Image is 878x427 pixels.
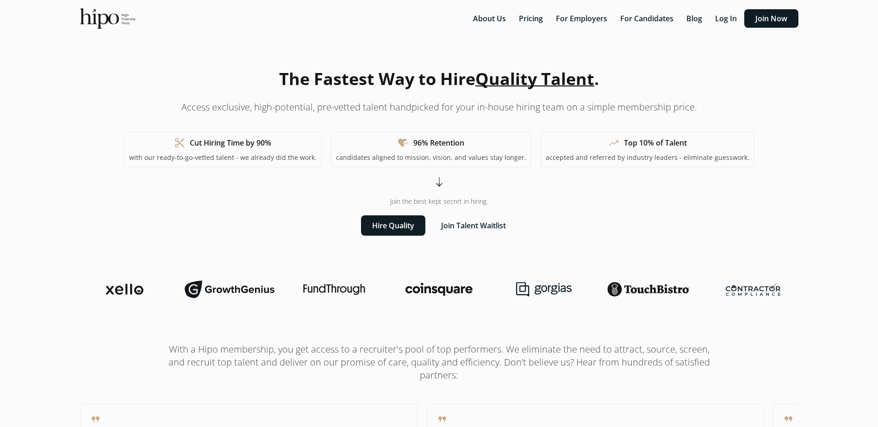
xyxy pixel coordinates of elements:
[303,284,365,295] img: fundthrough-logo
[413,137,464,148] h1: 96% Retention
[80,8,135,29] img: official-logo
[783,414,794,425] span: format_quote
[279,67,599,91] h1: The Fastest Way to Hire .
[710,9,742,28] button: Log In
[106,284,143,295] img: xello-logo
[615,9,679,28] button: For Candidates
[390,197,488,206] span: Join the best kept secret in hiring.
[434,177,445,188] span: arrow_cool_down
[744,9,798,28] button: Join Now
[615,13,681,24] a: For Candidates
[744,13,798,24] a: Join Now
[681,13,710,24] a: Blog
[190,137,271,148] h1: Cut Hiring Time by 90%
[398,137,409,148] span: heart_check
[467,9,511,28] button: About Us
[513,9,548,28] button: Pricing
[436,414,447,425] span: format_quote
[710,13,744,24] a: Log In
[513,13,550,24] a: Pricing
[405,283,472,296] img: coinsquare-logo
[90,414,101,425] span: format_quote
[681,9,708,28] button: Blog
[162,343,717,382] h1: With a Hipo membership, you get access to a recruiter's pool of top performers. We eliminate the ...
[550,9,613,28] button: For Employers
[336,153,526,162] p: candidates aligned to mission, vision, and values stay longer.
[516,282,572,297] img: gorgias-logo
[726,283,780,296] img: contractor-compliance-logo
[608,137,619,148] span: trending_up
[467,13,513,24] a: About Us
[174,137,185,148] span: content_cut
[607,282,690,297] img: touchbistro-logo
[185,280,274,299] img: growthgenius-logo
[475,67,594,90] span: Quality Talent
[546,153,749,162] p: accepted and referred by industry leaders - eliminate guesswork.
[361,215,425,236] button: Hire Quality
[129,153,317,162] p: with our ready-to-go-vetted talent - we already did the work.
[430,215,517,236] button: Join Talent Waitlist
[550,13,615,24] a: For Employers
[624,137,687,148] h1: Top 10% of Talent
[181,101,697,114] p: Access exclusive, high-potential, pre-vetted talent handpicked for your in-house hiring team on a...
